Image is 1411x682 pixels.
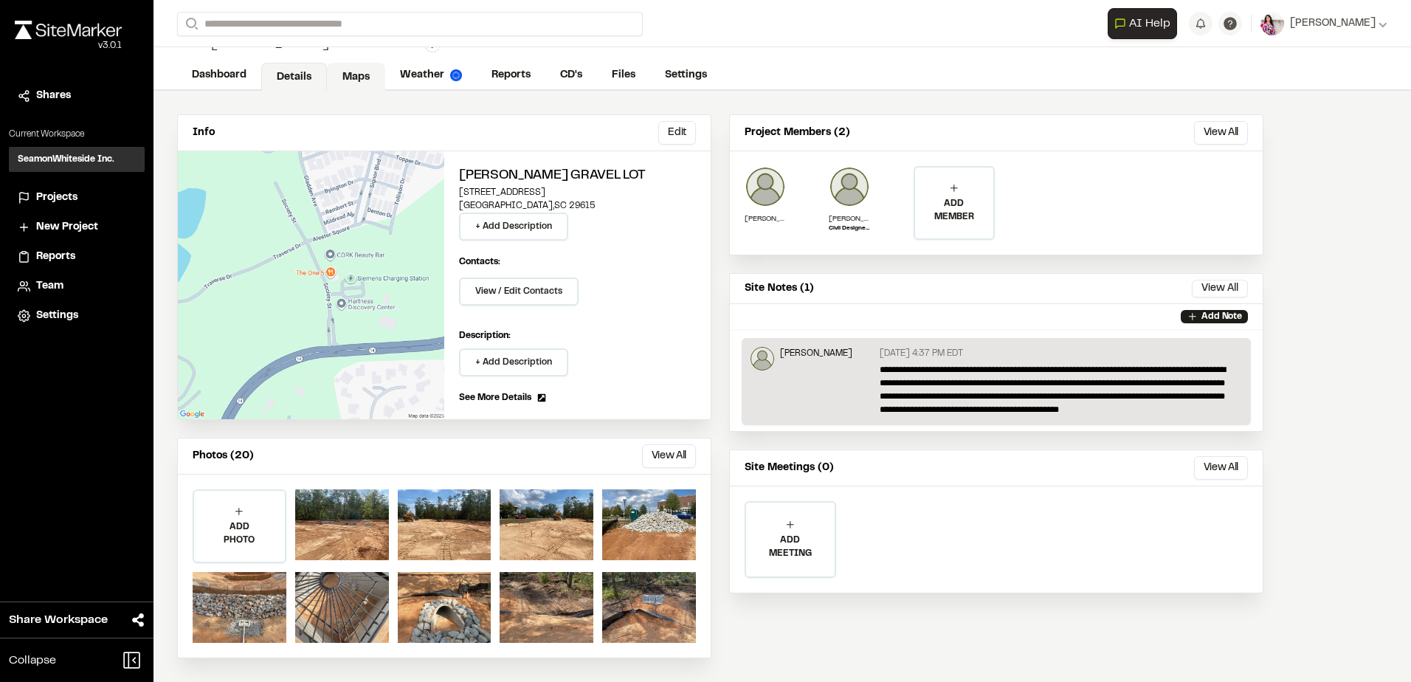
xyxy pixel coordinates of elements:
[9,128,145,141] p: Current Workspace
[459,186,696,199] p: [STREET_ADDRESS]
[829,213,870,224] p: [PERSON_NAME]
[1260,12,1284,35] img: User
[658,121,696,145] button: Edit
[18,88,136,104] a: Shares
[1201,310,1242,323] p: Add Note
[36,219,98,235] span: New Project
[36,190,77,206] span: Projects
[459,199,696,213] p: [GEOGRAPHIC_DATA] , SC 29615
[9,652,56,669] span: Collapse
[746,534,835,560] p: ADD MEETING
[1194,121,1248,145] button: View All
[18,308,136,324] a: Settings
[18,219,136,235] a: New Project
[177,12,204,36] button: Search
[18,190,136,206] a: Projects
[36,249,75,265] span: Reports
[745,280,814,297] p: Site Notes (1)
[177,61,261,89] a: Dashboard
[459,278,579,306] button: View / Edit Contacts
[15,21,122,39] img: rebrand.png
[1108,8,1183,39] div: Open AI Assistant
[9,611,108,629] span: Share Workspace
[829,166,870,207] img: Ben Smoots
[193,125,215,141] p: Info
[477,61,545,89] a: Reports
[450,69,462,81] img: precipai.png
[385,61,477,89] a: Weather
[459,255,500,269] p: Contacts:
[193,448,254,464] p: Photos (20)
[261,63,327,91] a: Details
[545,61,597,89] a: CD's
[780,347,852,360] p: [PERSON_NAME]
[745,213,786,224] p: [PERSON_NAME]
[650,61,722,89] a: Settings
[194,520,285,547] p: ADD PHOTO
[642,444,696,468] button: View All
[1290,15,1376,32] span: [PERSON_NAME]
[745,125,850,141] p: Project Members (2)
[1194,456,1248,480] button: View All
[459,329,696,342] p: Description:
[829,224,870,233] p: Civil Designer II
[459,213,568,241] button: + Add Description
[459,166,696,186] h2: [PERSON_NAME] Gravel Lot
[36,278,63,294] span: Team
[15,39,122,52] div: Oh geez...please don't...
[36,308,78,324] span: Settings
[751,347,774,371] img: Raphael Betit
[327,63,385,91] a: Maps
[597,61,650,89] a: Files
[915,197,993,224] p: ADD MEMBER
[1260,12,1387,35] button: [PERSON_NAME]
[18,278,136,294] a: Team
[1192,280,1248,297] button: View All
[1129,15,1170,32] span: AI Help
[745,166,786,207] img: Raphael Betit
[36,88,71,104] span: Shares
[459,348,568,376] button: + Add Description
[1108,8,1177,39] button: Open AI Assistant
[18,153,114,166] h3: SeamonWhiteside Inc.
[880,347,963,360] p: [DATE] 4:37 PM EDT
[745,460,834,476] p: Site Meetings (0)
[18,249,136,265] a: Reports
[459,391,531,404] span: See More Details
